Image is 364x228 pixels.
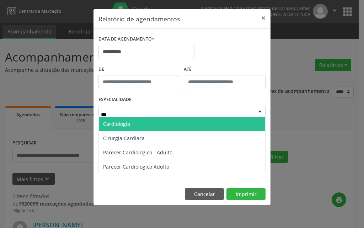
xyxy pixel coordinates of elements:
[185,188,224,200] button: Cancelar
[98,14,180,23] h5: Relatório de agendamentos
[98,94,132,105] label: ESPECIALIDADE
[103,135,145,142] span: Cirurgia Cardiaca
[103,163,169,170] span: Parecer Cardiologico Adulto
[184,64,266,75] label: ATÉ
[256,9,271,27] button: Close
[103,149,172,156] span: Parecer Cardiologico - Adulto
[98,34,154,45] label: DATA DE AGENDAMENTO
[103,121,130,127] span: Cardiologia
[226,188,266,200] button: Imprimir
[98,64,180,75] label: De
